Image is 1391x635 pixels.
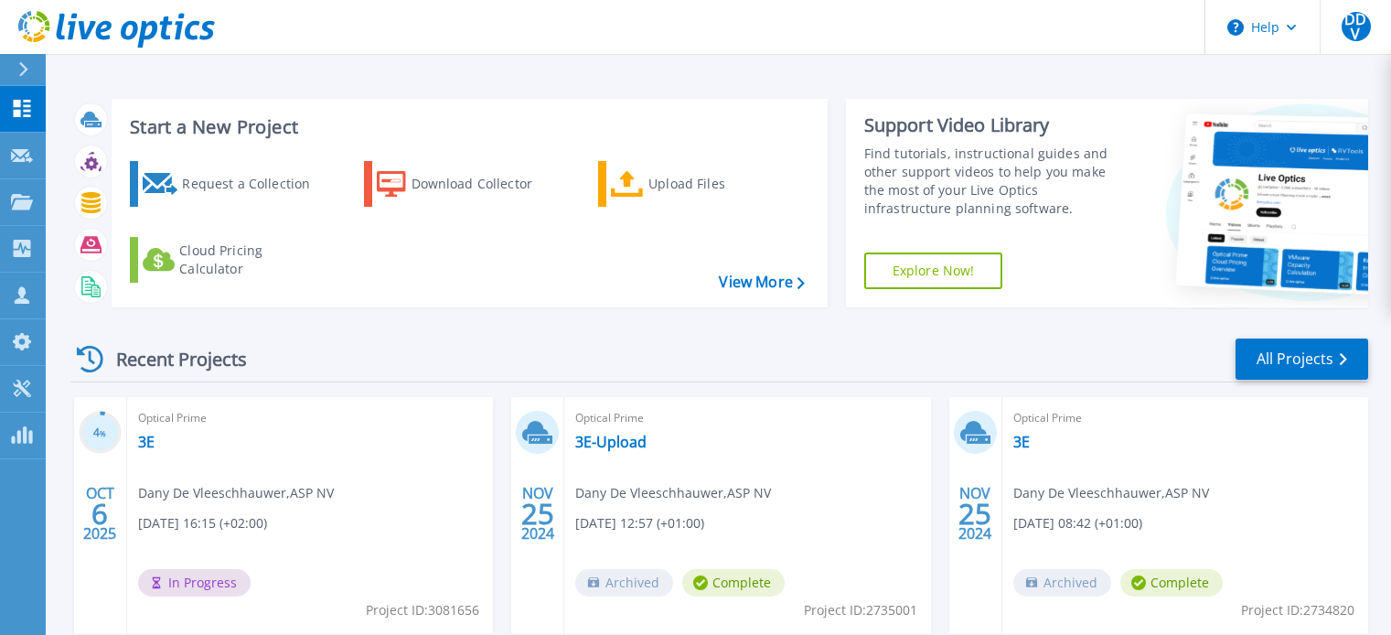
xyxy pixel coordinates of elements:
[575,513,704,533] span: [DATE] 12:57 (+01:00)
[70,337,272,382] div: Recent Projects
[182,166,328,202] div: Request a Collection
[864,253,1003,289] a: Explore Now!
[179,242,326,278] div: Cloud Pricing Calculator
[648,166,795,202] div: Upload Files
[682,569,785,597] span: Complete
[130,117,804,137] h3: Start a New Project
[1013,433,1030,451] a: 3E
[366,600,479,620] span: Project ID: 3081656
[138,433,155,451] a: 3E
[364,161,568,207] a: Download Collector
[138,408,482,428] span: Optical Prime
[412,166,558,202] div: Download Collector
[130,237,334,283] a: Cloud Pricing Calculator
[575,483,771,503] span: Dany De Vleeschhauwer , ASP NV
[575,408,919,428] span: Optical Prime
[138,569,251,597] span: In Progress
[138,513,267,533] span: [DATE] 16:15 (+02:00)
[1241,600,1354,620] span: Project ID: 2734820
[719,274,804,291] a: View More
[82,480,117,547] div: OCT 2025
[1120,569,1223,597] span: Complete
[1013,569,1111,597] span: Archived
[958,506,991,522] span: 25
[100,428,106,438] span: %
[958,480,992,547] div: NOV 2024
[79,423,122,444] h3: 4
[804,600,917,620] span: Project ID: 2735001
[598,161,802,207] a: Upload Files
[138,483,334,503] span: Dany De Vleeschhauwer , ASP NV
[1013,483,1209,503] span: Dany De Vleeschhauwer , ASP NV
[1342,12,1371,41] span: DDV
[520,480,555,547] div: NOV 2024
[864,113,1127,137] div: Support Video Library
[575,569,673,597] span: Archived
[575,433,647,451] a: 3E-Upload
[91,506,108,522] span: 6
[1013,408,1357,428] span: Optical Prime
[1236,339,1368,380] a: All Projects
[130,161,334,207] a: Request a Collection
[521,506,554,522] span: 25
[1013,513,1142,533] span: [DATE] 08:42 (+01:00)
[864,145,1127,218] div: Find tutorials, instructional guides and other support videos to help you make the most of your L...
